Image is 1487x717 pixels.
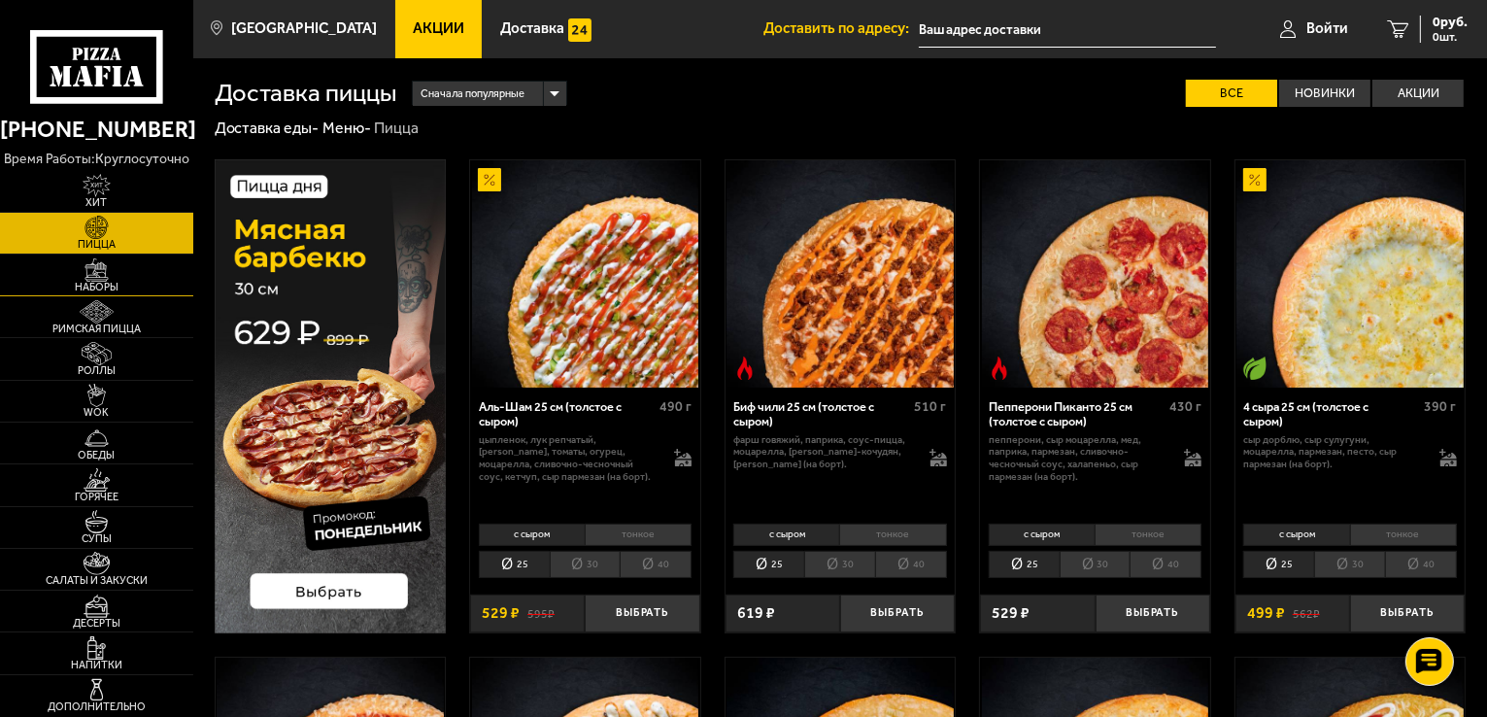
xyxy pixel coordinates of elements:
li: тонкое [1350,524,1457,546]
li: 25 [989,551,1060,578]
li: с сыром [479,524,585,546]
div: Аль-Шам 25 см (толстое с сыром) [479,399,655,429]
button: Выбрать [1350,595,1465,632]
span: 499 ₽ [1247,605,1285,621]
h1: Доставка пиццы [215,81,397,106]
span: Сначала популярные [421,80,524,109]
a: Доставка еды- [215,119,320,137]
img: 4 сыра 25 см (толстое с сыром) [1236,160,1464,388]
p: цыпленок, лук репчатый, [PERSON_NAME], томаты, огурец, моцарелла, сливочно-чесночный соус, кетчуп... [479,434,659,484]
img: Острое блюдо [733,357,757,380]
img: Биф чили 25 см (толстое с сыром) [727,160,954,388]
li: 30 [1060,551,1131,578]
img: Акционный [478,168,501,191]
span: 510 г [915,398,947,415]
span: 390 г [1425,398,1457,415]
span: Акции [413,21,464,36]
div: Пепперони Пиканто 25 см (толстое с сыром) [989,399,1165,429]
li: 30 [1314,551,1385,578]
div: Пицца [374,119,419,139]
s: 595 ₽ [527,605,555,621]
li: тонкое [585,524,692,546]
button: Выбрать [1096,595,1210,632]
div: Биф чили 25 см (толстое с сыром) [733,399,909,429]
img: Аль-Шам 25 см (толстое с сыром) [472,160,699,388]
li: с сыром [1243,524,1349,546]
span: Доставить по адресу: [763,21,919,36]
span: [GEOGRAPHIC_DATA] [231,21,377,36]
label: Все [1186,80,1277,108]
img: Острое блюдо [988,357,1011,380]
span: 619 ₽ [737,605,775,621]
img: Акционный [1243,168,1267,191]
span: 0 руб. [1433,16,1468,29]
img: Вегетарианское блюдо [1243,357,1267,380]
li: 40 [620,551,692,578]
li: с сыром [989,524,1095,546]
li: 25 [733,551,804,578]
li: 40 [1130,551,1201,578]
li: с сыром [733,524,839,546]
li: 25 [1243,551,1314,578]
span: 529 ₽ [482,605,520,621]
li: тонкое [1095,524,1201,546]
span: Доставка [500,21,564,36]
button: Выбрать [585,595,699,632]
li: 25 [479,551,550,578]
p: сыр дорблю, сыр сулугуни, моцарелла, пармезан, песто, сыр пармезан (на борт). [1243,434,1423,471]
img: 15daf4d41897b9f0e9f617042186c801.svg [568,18,591,42]
a: АкционныйАль-Шам 25 см (толстое с сыром) [470,160,700,388]
li: 40 [875,551,947,578]
span: 0 шт. [1433,31,1468,43]
a: Меню- [322,119,371,137]
span: 490 г [659,398,692,415]
span: 430 г [1169,398,1201,415]
li: 40 [1385,551,1457,578]
li: тонкое [839,524,946,546]
label: Новинки [1279,80,1370,108]
s: 562 ₽ [1293,605,1320,621]
input: Ваш адрес доставки [919,12,1216,48]
li: 30 [804,551,875,578]
button: Выбрать [840,595,955,632]
img: Пепперони Пиканто 25 см (толстое с сыром) [982,160,1209,388]
p: пепперони, сыр Моцарелла, мед, паприка, пармезан, сливочно-чесночный соус, халапеньо, сыр пармеза... [989,434,1168,484]
span: Войти [1306,21,1348,36]
p: фарш говяжий, паприка, соус-пицца, моцарелла, [PERSON_NAME]-кочудян, [PERSON_NAME] (на борт). [733,434,913,471]
a: Острое блюдоПепперони Пиканто 25 см (толстое с сыром) [980,160,1210,388]
li: 30 [550,551,621,578]
a: АкционныйВегетарианское блюдо4 сыра 25 см (толстое с сыром) [1235,160,1466,388]
span: 529 ₽ [992,605,1030,621]
a: Острое блюдоБиф чили 25 см (толстое с сыром) [726,160,956,388]
label: Акции [1372,80,1464,108]
div: 4 сыра 25 см (толстое с сыром) [1243,399,1419,429]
